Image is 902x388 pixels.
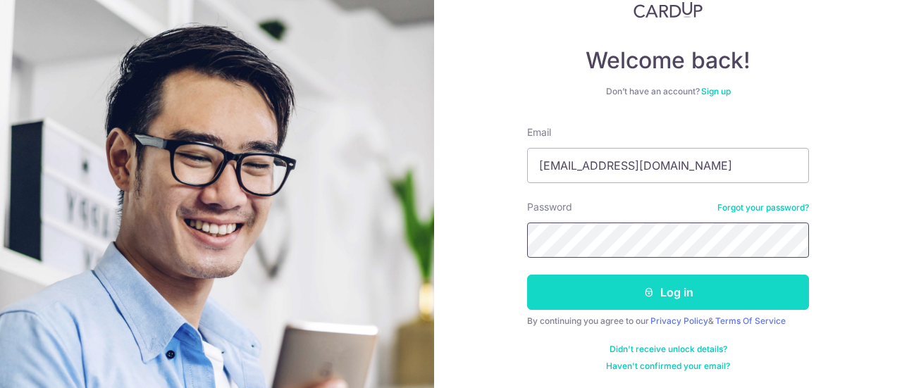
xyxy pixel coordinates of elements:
a: Privacy Policy [650,315,708,326]
div: Don’t have an account? [527,86,809,97]
img: CardUp Logo [634,1,703,18]
a: Sign up [701,86,731,96]
a: Haven't confirmed your email? [606,361,730,372]
a: Forgot your password? [717,202,809,213]
label: Email [527,125,551,139]
input: Enter your Email [527,148,809,183]
label: Password [527,200,572,214]
a: Terms Of Service [715,315,786,326]
h4: Welcome back! [527,46,809,75]
a: Didn't receive unlock details? [610,344,727,355]
div: By continuing you agree to our & [527,315,809,327]
button: Log in [527,275,809,310]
